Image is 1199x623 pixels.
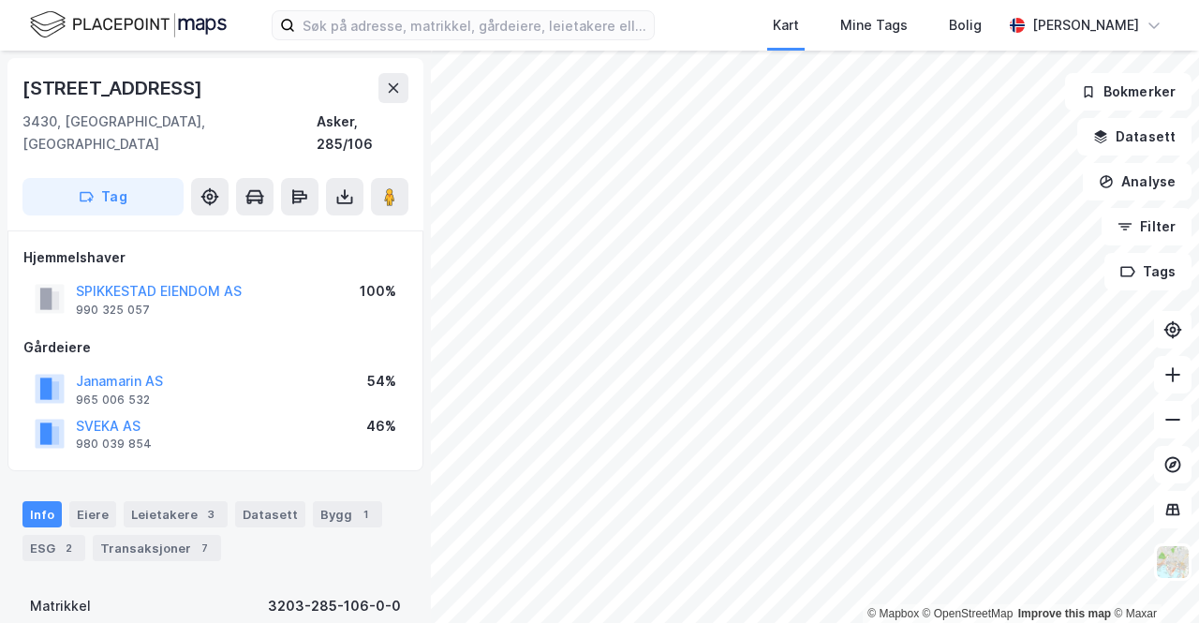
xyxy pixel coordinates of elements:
[195,539,214,557] div: 7
[1065,73,1192,111] button: Bokmerker
[124,501,228,527] div: Leietakere
[1018,607,1111,620] a: Improve this map
[867,607,919,620] a: Mapbox
[235,501,305,527] div: Datasett
[22,73,206,103] div: [STREET_ADDRESS]
[59,539,78,557] div: 2
[22,178,184,215] button: Tag
[30,595,91,617] div: Matrikkel
[360,280,396,303] div: 100%
[1105,533,1199,623] div: Kontrollprogram for chat
[773,14,799,37] div: Kart
[313,501,382,527] div: Bygg
[317,111,408,156] div: Asker, 285/106
[23,336,407,359] div: Gårdeiere
[366,415,396,438] div: 46%
[76,437,152,452] div: 980 039 854
[93,535,221,561] div: Transaksjoner
[22,111,317,156] div: 3430, [GEOGRAPHIC_DATA], [GEOGRAPHIC_DATA]
[201,505,220,524] div: 3
[840,14,908,37] div: Mine Tags
[22,501,62,527] div: Info
[295,11,654,39] input: Søk på adresse, matrikkel, gårdeiere, leietakere eller personer
[949,14,982,37] div: Bolig
[367,370,396,393] div: 54%
[1105,533,1199,623] iframe: Chat Widget
[30,8,227,41] img: logo.f888ab2527a4732fd821a326f86c7f29.svg
[22,535,85,561] div: ESG
[356,505,375,524] div: 1
[1032,14,1139,37] div: [PERSON_NAME]
[76,303,150,318] div: 990 325 057
[1104,253,1192,290] button: Tags
[1077,118,1192,156] button: Datasett
[1083,163,1192,200] button: Analyse
[268,595,401,617] div: 3203-285-106-0-0
[69,501,116,527] div: Eiere
[1102,208,1192,245] button: Filter
[76,393,150,408] div: 965 006 532
[923,607,1014,620] a: OpenStreetMap
[23,246,407,269] div: Hjemmelshaver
